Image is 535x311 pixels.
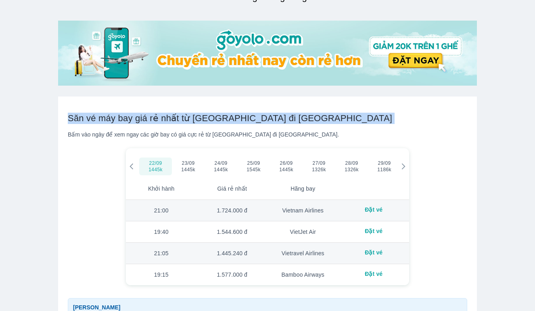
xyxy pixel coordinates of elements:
div: Đặt vé [345,249,403,256]
span: 1445k [177,166,200,173]
th: Khởi hành [126,178,197,200]
span: 1545k [242,166,265,173]
td: 19:40 [126,221,197,243]
span: 1445k [209,166,232,173]
span: 23/09 [182,160,195,166]
td: 1.724.000 đ [197,200,268,221]
span: 29/09 [378,160,391,166]
td: 19:15 [126,264,197,285]
div: Bamboo Airways [274,271,332,279]
img: banner-home [58,21,477,86]
span: 1186k [373,166,396,173]
span: 25/09 [247,160,260,166]
span: 1326k [340,166,363,173]
table: simple table [126,178,409,285]
td: 1.445.240 đ [197,243,268,264]
div: Đặt vé [345,228,403,234]
td: 1.577.000 đ [197,264,268,285]
span: 1445k [275,166,298,173]
td: 21:05 [126,243,197,264]
span: 24/09 [215,160,228,166]
th: Giá rẻ nhất [197,178,268,200]
span: 26/09 [280,160,293,166]
div: VietJet Air [274,228,332,236]
div: Vietnam Airlines [274,206,332,214]
span: 1445k [144,166,167,173]
div: Vietravel Airlines [274,249,332,257]
span: 28/09 [345,160,358,166]
td: 21:00 [126,200,197,221]
div: Đặt vé [345,271,403,277]
span: 27/09 [313,160,326,166]
div: Đặt vé [345,206,403,213]
th: Hãng bay [267,178,339,200]
h2: Săn vé máy bay giá rẻ nhất từ [GEOGRAPHIC_DATA] đi [GEOGRAPHIC_DATA] [68,113,467,124]
div: Bấm vào ngày để xem ngay các giờ bay có giá cực rẻ từ [GEOGRAPHIC_DATA] đi [GEOGRAPHIC_DATA]. [68,130,467,139]
span: 1326k [307,166,330,173]
span: 22/09 [149,160,162,166]
td: 1.544.600 đ [197,221,268,243]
